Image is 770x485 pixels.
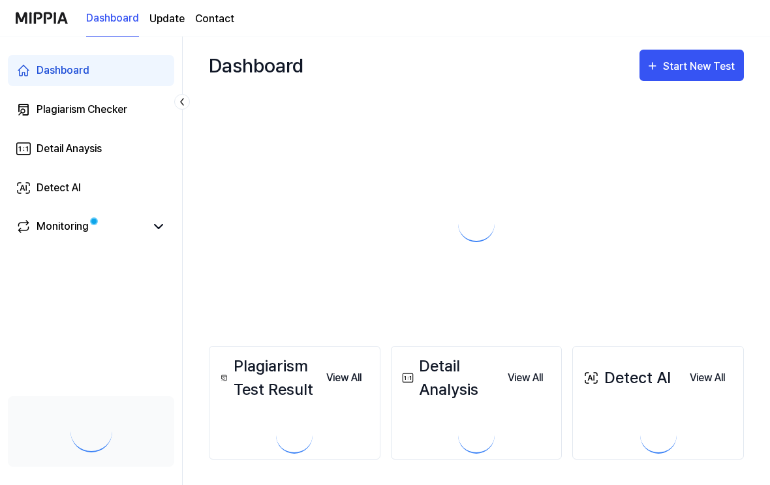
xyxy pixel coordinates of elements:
a: Dashboard [8,55,174,86]
a: Detect AI [8,172,174,204]
div: Start New Test [663,58,737,75]
a: Update [149,11,185,27]
div: Detect AI [37,180,81,196]
div: Detail Anaysis [37,141,102,157]
button: View All [679,365,735,391]
a: View All [679,364,735,391]
div: Dashboard [209,50,303,81]
a: View All [497,364,553,391]
a: View All [316,364,372,391]
div: Monitoring [37,219,89,234]
a: Contact [195,11,234,27]
a: Dashboard [86,1,139,37]
div: Detail Analysis [399,354,498,401]
button: View All [316,365,372,391]
div: Plagiarism Test Result [217,354,316,401]
a: Plagiarism Checker [8,94,174,125]
a: Detail Anaysis [8,133,174,164]
button: View All [497,365,553,391]
div: Dashboard [37,63,89,78]
div: Plagiarism Checker [37,102,127,117]
a: Monitoring [16,219,146,234]
button: Start New Test [639,50,744,81]
div: Detect AI [581,366,671,390]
